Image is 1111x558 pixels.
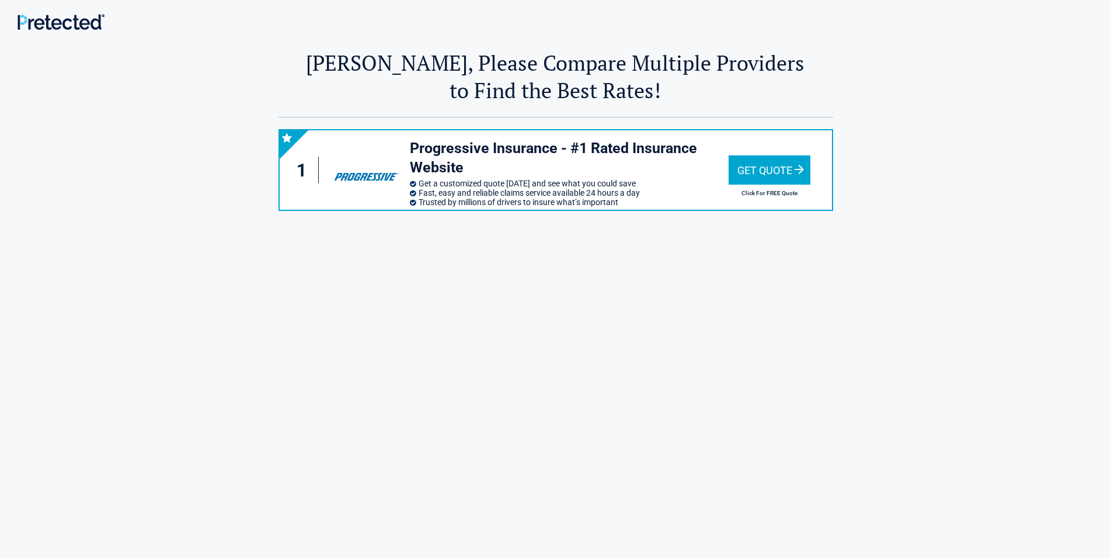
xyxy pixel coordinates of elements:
[410,179,729,188] li: Get a customized quote [DATE] and see what you could save
[410,139,729,177] h3: Progressive Insurance - #1 Rated Insurance Website
[278,49,833,104] h2: [PERSON_NAME], Please Compare Multiple Providers to Find the Best Rates!
[410,188,729,197] li: Fast, easy and reliable claims service available 24 hours a day
[329,152,403,188] img: progressive's logo
[729,155,810,185] div: Get Quote
[291,157,319,183] div: 1
[729,190,810,196] h2: Click For FREE Quote
[18,14,105,30] img: Main Logo
[410,197,729,207] li: Trusted by millions of drivers to insure what’s important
